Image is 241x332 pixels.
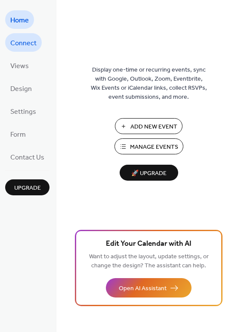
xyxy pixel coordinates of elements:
[14,184,41,193] span: Upgrade
[120,165,178,181] button: 🚀 Upgrade
[10,14,29,27] span: Home
[10,60,29,73] span: Views
[89,251,209,272] span: Want to adjust the layout, update settings, or change the design? The assistant can help.
[5,147,49,166] a: Contact Us
[10,105,36,119] span: Settings
[10,37,37,50] span: Connect
[119,284,167,293] span: Open AI Assistant
[5,179,49,195] button: Upgrade
[5,79,37,97] a: Design
[10,128,26,141] span: Form
[5,102,41,120] a: Settings
[106,238,192,250] span: Edit Your Calendar with AI
[5,125,31,143] a: Form
[5,10,34,29] a: Home
[10,82,32,96] span: Design
[130,122,177,132] span: Add New Event
[106,278,192,298] button: Open AI Assistant
[10,151,44,164] span: Contact Us
[5,33,42,52] a: Connect
[115,118,182,134] button: Add New Event
[91,66,207,102] span: Display one-time or recurring events, sync with Google, Outlook, Zoom, Eventbrite, Wix Events or ...
[5,56,34,75] a: Views
[114,138,183,154] button: Manage Events
[125,168,173,179] span: 🚀 Upgrade
[130,143,178,152] span: Manage Events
